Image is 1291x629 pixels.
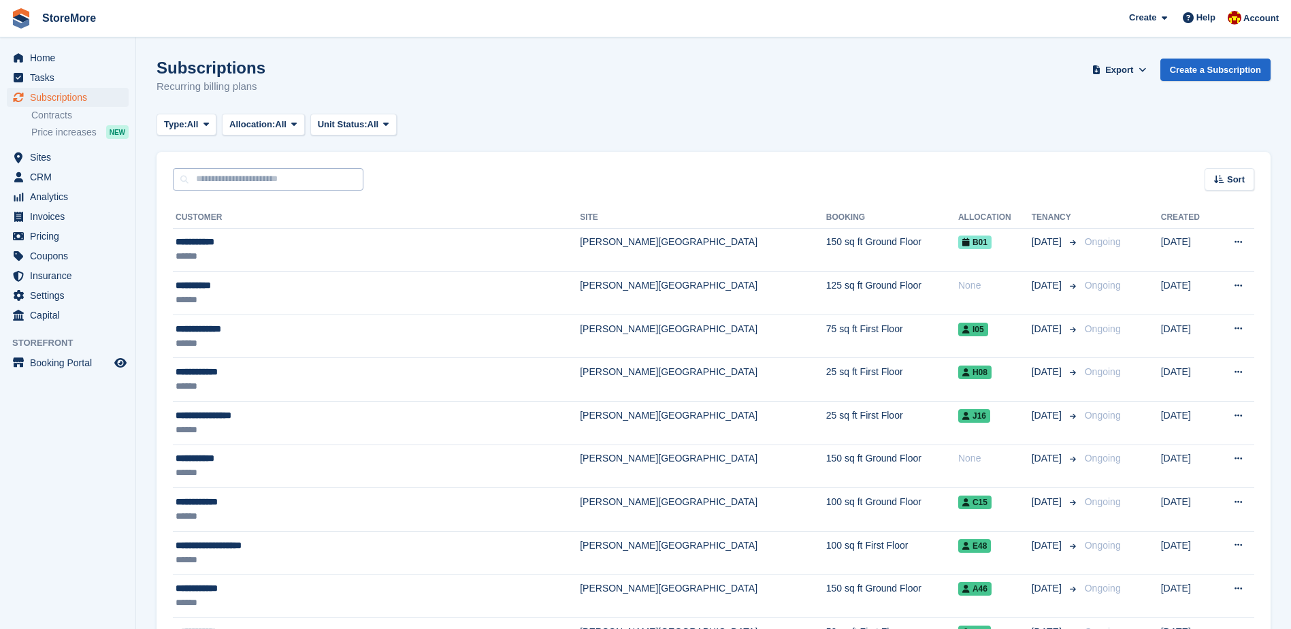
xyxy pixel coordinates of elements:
span: [DATE] [1032,365,1064,379]
span: [DATE] [1032,495,1064,509]
td: [DATE] [1161,228,1215,272]
span: [DATE] [1032,581,1064,596]
span: All [275,118,287,131]
a: Price increases NEW [31,125,129,140]
a: Preview store [112,355,129,371]
td: [PERSON_NAME][GEOGRAPHIC_DATA] [580,488,826,532]
span: C15 [958,496,992,509]
th: Created [1161,207,1215,229]
span: Storefront [12,336,135,350]
td: 75 sq ft First Floor [826,314,958,358]
span: Coupons [30,246,112,265]
span: Ongoing [1085,366,1121,377]
span: Sort [1227,173,1245,187]
a: menu [7,68,129,87]
a: menu [7,187,129,206]
td: 25 sq ft First Floor [826,358,958,402]
a: Contracts [31,109,129,122]
button: Type: All [157,114,216,136]
th: Tenancy [1032,207,1079,229]
span: E48 [958,539,991,553]
span: [DATE] [1032,451,1064,466]
span: Sites [30,148,112,167]
td: 125 sq ft Ground Floor [826,272,958,315]
a: menu [7,353,129,372]
td: [DATE] [1161,402,1215,445]
span: [DATE] [1032,408,1064,423]
span: I05 [958,323,988,336]
th: Allocation [958,207,1032,229]
span: Ongoing [1085,496,1121,507]
td: [DATE] [1161,531,1215,575]
span: CRM [30,167,112,187]
span: All [367,118,379,131]
td: 150 sq ft Ground Floor [826,445,958,488]
td: 100 sq ft Ground Floor [826,488,958,532]
span: Ongoing [1085,410,1121,421]
span: Booking Portal [30,353,112,372]
a: menu [7,88,129,107]
td: [DATE] [1161,314,1215,358]
span: Ongoing [1085,236,1121,247]
a: menu [7,227,129,246]
th: Customer [173,207,580,229]
a: Create a Subscription [1160,59,1271,81]
div: None [958,451,1032,466]
span: [DATE] [1032,538,1064,553]
span: Account [1243,12,1279,25]
td: [PERSON_NAME][GEOGRAPHIC_DATA] [580,314,826,358]
span: Type: [164,118,187,131]
td: 25 sq ft First Floor [826,402,958,445]
td: 150 sq ft Ground Floor [826,228,958,272]
div: NEW [106,125,129,139]
td: [DATE] [1161,272,1215,315]
a: menu [7,306,129,325]
span: Create [1129,11,1156,25]
div: None [958,278,1032,293]
img: stora-icon-8386f47178a22dfd0bd8f6a31ec36ba5ce8667c1dd55bd0f319d3a0aa187defe.svg [11,8,31,29]
td: [DATE] [1161,445,1215,488]
td: [PERSON_NAME][GEOGRAPHIC_DATA] [580,402,826,445]
span: Unit Status: [318,118,367,131]
span: A46 [958,582,992,596]
span: Analytics [30,187,112,206]
span: Subscriptions [30,88,112,107]
span: Invoices [30,207,112,226]
span: Help [1196,11,1215,25]
span: Ongoing [1085,453,1121,464]
span: Tasks [30,68,112,87]
a: menu [7,266,129,285]
td: [PERSON_NAME][GEOGRAPHIC_DATA] [580,575,826,618]
td: [DATE] [1161,358,1215,402]
button: Export [1090,59,1149,81]
span: Ongoing [1085,323,1121,334]
span: Ongoing [1085,583,1121,594]
button: Allocation: All [222,114,305,136]
td: [PERSON_NAME][GEOGRAPHIC_DATA] [580,445,826,488]
td: [PERSON_NAME][GEOGRAPHIC_DATA] [580,272,826,315]
td: 150 sq ft Ground Floor [826,575,958,618]
button: Unit Status: All [310,114,397,136]
td: [PERSON_NAME][GEOGRAPHIC_DATA] [580,228,826,272]
span: Pricing [30,227,112,246]
a: menu [7,286,129,305]
span: [DATE] [1032,235,1064,249]
td: 100 sq ft First Floor [826,531,958,575]
a: menu [7,167,129,187]
img: Store More Team [1228,11,1241,25]
span: H08 [958,366,992,379]
span: Capital [30,306,112,325]
a: menu [7,207,129,226]
td: [DATE] [1161,575,1215,618]
a: menu [7,246,129,265]
span: Insurance [30,266,112,285]
span: Allocation: [229,118,275,131]
span: Price increases [31,126,97,139]
p: Recurring billing plans [157,79,265,95]
span: [DATE] [1032,322,1064,336]
h1: Subscriptions [157,59,265,77]
td: [DATE] [1161,488,1215,532]
span: Home [30,48,112,67]
th: Booking [826,207,958,229]
td: [PERSON_NAME][GEOGRAPHIC_DATA] [580,358,826,402]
